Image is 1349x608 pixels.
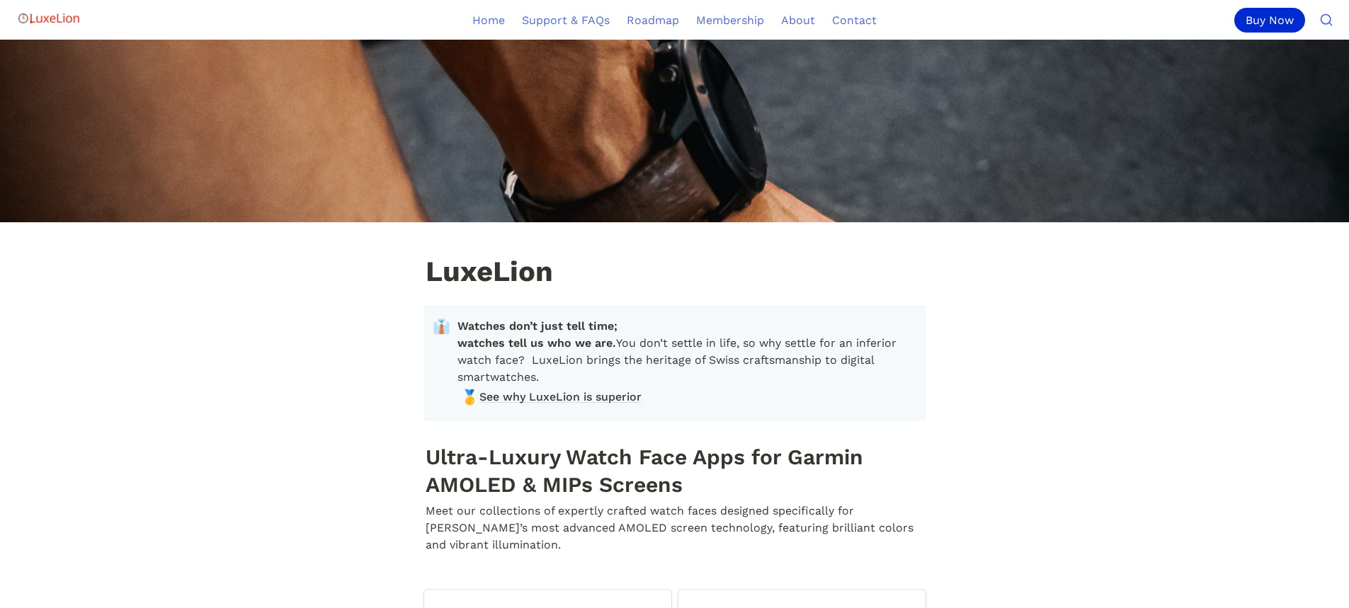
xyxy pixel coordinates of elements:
a: 🥇See why LuxeLion is superior [457,386,913,408]
span: 👔 [433,318,450,335]
img: Logo [17,4,81,33]
p: Meet our collections of expertly crafted watch faces designed specifically for [PERSON_NAME]’s mo... [424,500,926,556]
span: You don’t settle in life, so why settle for an inferior watch face? LuxeLion brings the heritage ... [457,318,913,386]
a: Buy Now [1234,8,1311,33]
span: See why LuxeLion is superior [479,389,642,406]
h1: LuxeLion [424,256,926,290]
span: 🥇 [461,389,475,403]
div: Buy Now [1234,8,1305,33]
strong: Watches don’t just tell time; watches tell us who we are. [457,319,621,350]
h1: Ultra-Luxury Watch Face Apps for Garmin AMOLED & MIPs Screens [424,441,926,500]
